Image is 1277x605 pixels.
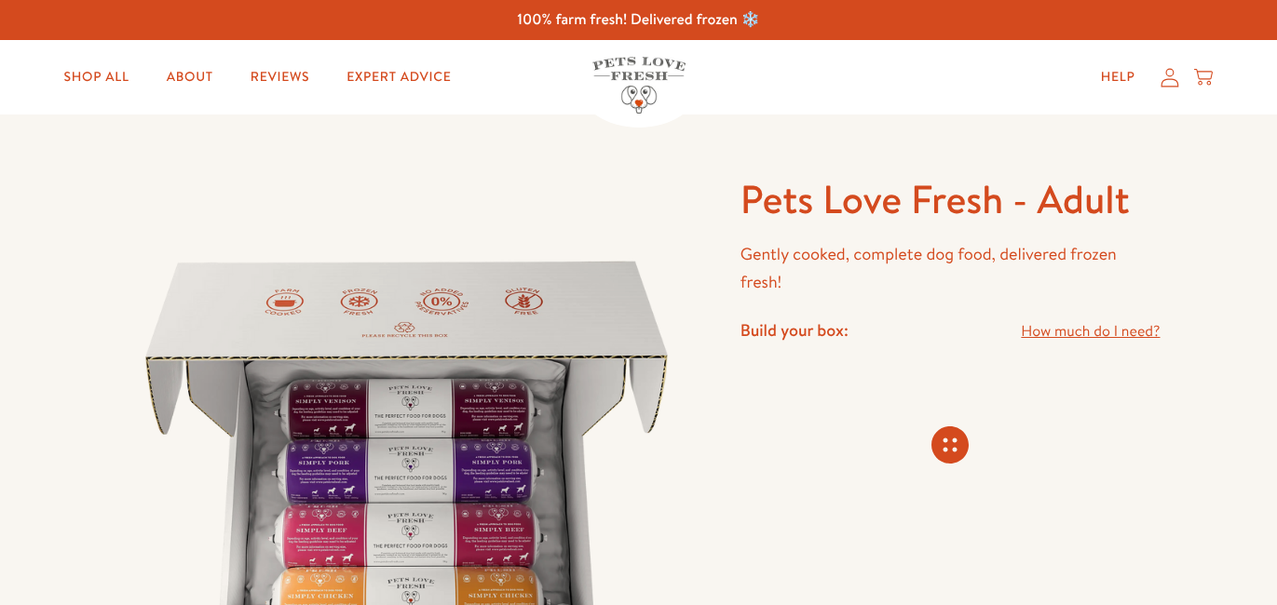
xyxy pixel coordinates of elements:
a: About [152,59,228,96]
a: Expert Advice [332,59,466,96]
a: How much do I need? [1021,319,1160,344]
a: Reviews [236,59,324,96]
img: Pets Love Fresh [592,57,686,114]
h4: Build your box: [740,319,849,341]
a: Shop All [49,59,144,96]
h1: Pets Love Fresh - Adult [740,174,1161,225]
a: Help [1086,59,1150,96]
p: Gently cooked, complete dog food, delivered frozen fresh! [740,240,1161,297]
svg: Connecting store [931,426,969,464]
